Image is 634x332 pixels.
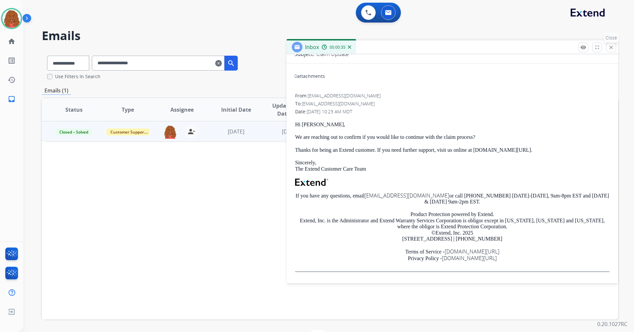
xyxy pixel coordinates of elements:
span: Assignee [170,106,194,114]
p: Hi [PERSON_NAME], [295,122,609,128]
span: Status [65,106,83,114]
mat-icon: fullscreen [594,44,600,50]
a: [DOMAIN_NAME][URL] [445,248,499,255]
mat-icon: history [8,76,16,84]
mat-icon: person_remove [187,128,195,136]
div: attachments [294,73,325,80]
label: Use Filters In Search [55,73,100,80]
img: avatar [2,9,21,28]
a: [EMAIL_ADDRESS][DOMAIN_NAME] [364,192,449,199]
p: 0.20.1027RC [597,320,627,328]
span: Initial Date [221,106,251,114]
div: From: [295,92,609,99]
mat-icon: home [8,37,16,45]
mat-icon: inbox [8,95,16,103]
mat-icon: clear [215,59,222,67]
mat-icon: list_alt [8,57,16,65]
a: [DOMAIN_NAME][URL] [442,254,497,262]
span: Customer Support [106,129,150,136]
span: Inbox [305,43,319,51]
span: 0 [294,73,297,79]
span: [DATE] 10:23 AM MDT [307,108,352,115]
mat-icon: remove_red_eye [580,44,586,50]
img: agent-avatar [163,125,177,139]
span: [EMAIL_ADDRESS][DOMAIN_NAME] [302,100,375,107]
p: Terms of Service - Privacy Policy - [295,249,609,261]
div: To: [295,100,609,107]
div: Date: [295,108,609,115]
p: Sincerely, The Extend Customer Care Team [295,160,609,172]
h2: Emails [42,29,618,42]
mat-icon: search [227,59,235,67]
mat-icon: close [608,44,614,50]
p: Thanks for being an Extend customer. If you need further support, visit us online at [DOMAIN_NAME... [295,147,609,153]
p: Product Protection powered by Extend. Extend, Inc. is the Administrator and Extend Warranty Servi... [295,211,609,242]
p: Close [604,33,619,43]
span: 00:00:35 [330,45,346,50]
span: [DATE] [228,128,244,135]
span: Updated Date [269,102,298,118]
span: Closed – Solved [55,129,92,136]
p: If you have any questions, email or call [PHONE_NUMBER] [DATE]-[DATE], 9am-8pm EST and [DATE] & [... [295,193,609,205]
p: We are reaching out to confirm if you would like to continue with the claim process? [295,134,609,140]
img: Extend Logo [295,179,328,186]
p: Emails (1) [42,86,71,95]
button: Close [606,42,616,52]
span: [EMAIL_ADDRESS][DOMAIN_NAME] [308,92,381,99]
span: Type [122,106,134,114]
span: [DATE] [282,128,298,135]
